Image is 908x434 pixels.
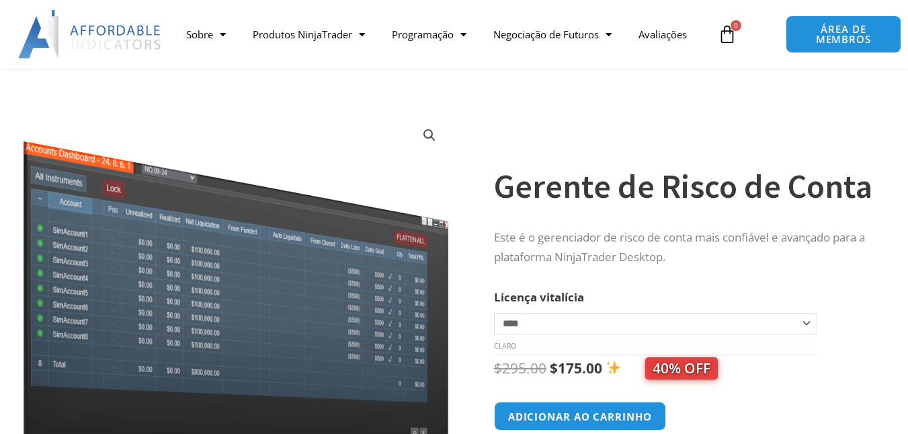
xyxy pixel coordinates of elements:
[494,165,872,207] font: Gerente de Risco de Conta
[494,402,666,431] button: Adicionar ao carrinho
[494,359,502,377] span: $
[186,28,213,41] font: Sobre
[645,357,718,379] span: 40% OFF
[786,15,901,53] a: ÁREA DE MEMBROS
[508,410,652,423] font: Adicionar ao carrinho
[253,28,352,41] font: Produtos NinjaTrader
[625,19,700,50] a: Avaliações
[494,341,516,351] a: Limpar opções
[606,361,620,375] img: ✨
[480,19,625,50] a: Negociação de Futuros
[816,22,871,46] font: ÁREA DE MEMBROS
[378,19,480,50] a: Programação
[173,19,708,50] nav: Menu
[677,400,798,432] iframe: Quadro de entrada de pagamento seguro
[494,289,584,305] font: Licença vitalícia
[18,10,163,59] img: LogoAI | Indicadores Acessíveis – NinjaTrader
[550,359,558,377] span: $
[494,229,865,264] font: Este é o gerenciador de risco de conta mais confiável e avançado para a plataforma NinjaTrader De...
[638,28,687,41] font: Avaliações
[494,359,546,377] bdi: 295.00
[173,19,239,50] a: Sobre
[698,15,757,54] a: 0
[550,359,602,377] bdi: 175.00
[392,28,454,41] font: Programação
[494,341,516,351] font: Claro
[493,28,599,41] font: Negociação de Futuros
[239,19,378,50] a: Produtos NinjaTrader
[417,123,442,147] a: Ver galeria de imagens em tela cheia
[734,20,738,30] font: 0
